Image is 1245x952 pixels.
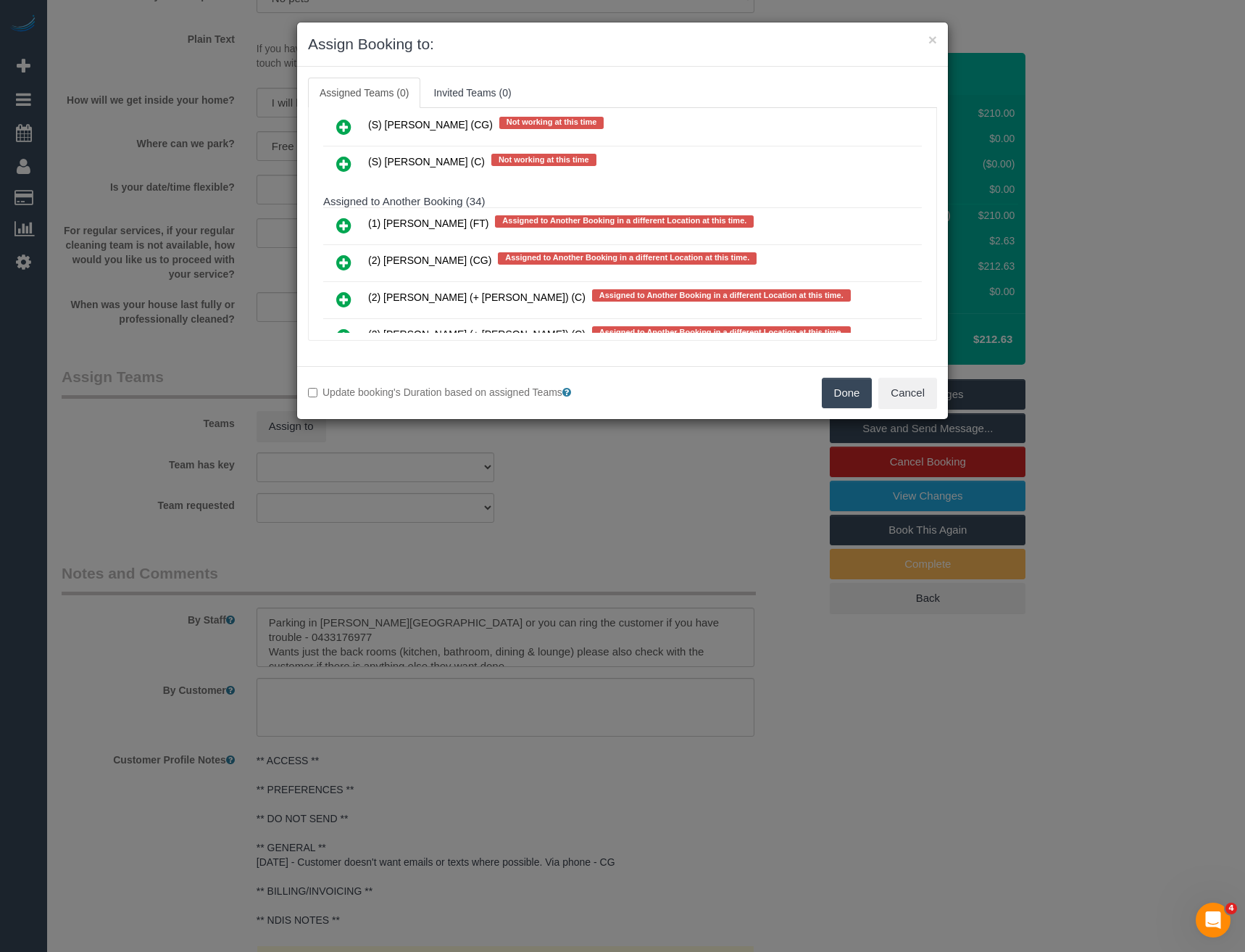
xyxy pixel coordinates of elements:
[308,388,317,397] input: Update booking's Duration based on assigned Teams
[308,385,612,400] label: Update booking's Duration based on assigned Teams
[878,378,937,408] button: Cancel
[1225,903,1237,914] span: 4
[1196,903,1231,937] iframe: Intercom live chat
[368,329,586,341] span: (2) [PERSON_NAME] (+ [PERSON_NAME]) (C)
[368,292,586,304] span: (2) [PERSON_NAME] (+ [PERSON_NAME]) (C)
[368,157,485,168] span: (S) [PERSON_NAME] (C)
[491,154,596,165] span: Not working at this time
[422,78,522,108] a: Invited Teams (0)
[498,252,757,264] span: Assigned to Another Booking in a different Location at this time.
[368,255,491,267] span: (2) [PERSON_NAME] (CG)
[592,326,851,338] span: Assigned to Another Booking in a different Location at this time.
[499,117,604,128] span: Not working at this time
[368,120,493,131] span: (S) [PERSON_NAME] (CG)
[822,378,873,408] button: Done
[928,32,937,47] button: ×
[308,33,937,55] h3: Assign Booking to:
[592,289,851,301] span: Assigned to Another Booking in a different Location at this time.
[368,218,488,230] span: (1) [PERSON_NAME] (FT)
[495,215,754,227] span: Assigned to Another Booking in a different Location at this time.
[323,196,922,208] h4: Assigned to Another Booking (34)
[308,78,420,108] a: Assigned Teams (0)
